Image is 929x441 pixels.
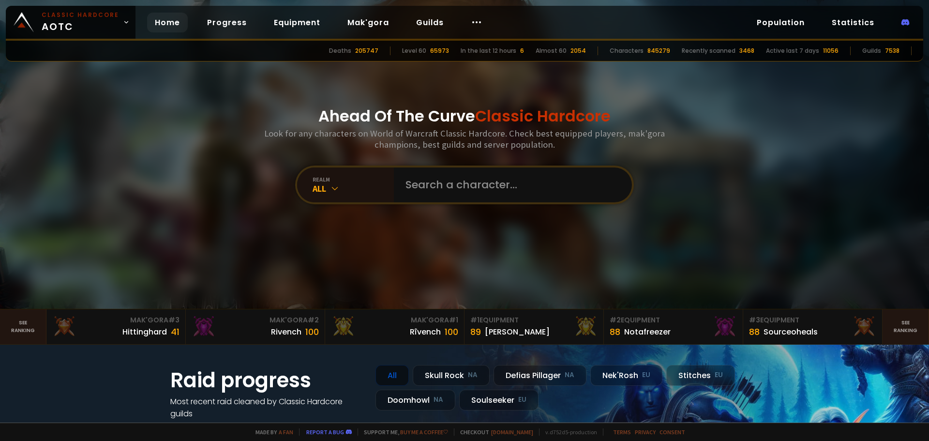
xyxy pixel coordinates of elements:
[430,46,449,55] div: 65973
[624,326,671,338] div: Notafreezer
[642,370,650,380] small: EU
[271,326,301,338] div: Rivench
[464,309,604,344] a: #1Equipment89[PERSON_NAME]
[260,128,669,150] h3: Look for any characters on World of Warcraft Classic Hardcore. Check best equipped players, mak'g...
[491,428,533,436] a: [DOMAIN_NAME]
[666,365,735,386] div: Stitches
[610,315,737,325] div: Equipment
[715,370,723,380] small: EU
[313,183,394,194] div: All
[42,11,119,19] small: Classic Hardcore
[42,11,119,34] span: AOTC
[764,326,818,338] div: Sourceoheals
[739,46,754,55] div: 3468
[186,309,325,344] a: Mak'Gora#2Rivench100
[539,428,597,436] span: v. d752d5 - production
[313,176,394,183] div: realm
[682,46,735,55] div: Recently scanned
[266,13,328,32] a: Equipment
[306,428,344,436] a: Report a bug
[470,315,479,325] span: # 1
[565,370,574,380] small: NA
[170,365,364,395] h1: Raid progress
[400,428,448,436] a: Buy me a coffee
[375,390,455,411] div: Doomhowl
[340,13,397,32] a: Mak'gora
[168,315,180,325] span: # 3
[171,325,180,338] div: 41
[308,315,319,325] span: # 2
[749,325,760,338] div: 88
[749,315,876,325] div: Equipment
[147,13,188,32] a: Home
[613,428,631,436] a: Terms
[449,315,458,325] span: # 1
[518,395,526,405] small: EU
[824,13,882,32] a: Statistics
[408,13,451,32] a: Guilds
[520,46,524,55] div: 6
[494,365,586,386] div: Defias Pillager
[604,309,743,344] a: #2Equipment88Notafreezer
[358,428,448,436] span: Support me,
[766,46,819,55] div: Active last 7 days
[470,325,481,338] div: 89
[862,46,881,55] div: Guilds
[590,365,662,386] div: Nek'Rosh
[823,46,839,55] div: 11056
[459,390,539,411] div: Soulseeker
[454,428,533,436] span: Checkout
[402,46,426,55] div: Level 60
[329,46,351,55] div: Deaths
[400,167,620,202] input: Search a character...
[470,315,598,325] div: Equipment
[885,46,899,55] div: 7538
[305,325,319,338] div: 100
[375,365,409,386] div: All
[536,46,567,55] div: Almost 60
[647,46,670,55] div: 845279
[610,315,621,325] span: # 2
[434,395,443,405] small: NA
[445,325,458,338] div: 100
[635,428,656,436] a: Privacy
[743,309,883,344] a: #3Equipment88Sourceoheals
[325,309,464,344] a: Mak'Gora#1Rîvench100
[485,326,550,338] div: [PERSON_NAME]
[279,428,293,436] a: a fan
[468,370,478,380] small: NA
[170,395,364,420] h4: Most recent raid cleaned by Classic Hardcore guilds
[199,13,255,32] a: Progress
[883,309,929,344] a: Seeranking
[192,315,319,325] div: Mak'Gora
[475,105,611,127] span: Classic Hardcore
[659,428,685,436] a: Consent
[610,46,644,55] div: Characters
[318,105,611,128] h1: Ahead Of The Curve
[570,46,586,55] div: 2054
[46,309,186,344] a: Mak'Gora#3Hittinghard41
[331,315,458,325] div: Mak'Gora
[122,326,167,338] div: Hittinghard
[749,13,812,32] a: Population
[170,420,233,431] a: See all progress
[6,6,135,39] a: Classic HardcoreAOTC
[410,326,441,338] div: Rîvench
[461,46,516,55] div: In the last 12 hours
[610,325,620,338] div: 88
[355,46,378,55] div: 205747
[250,428,293,436] span: Made by
[52,315,180,325] div: Mak'Gora
[749,315,760,325] span: # 3
[413,365,490,386] div: Skull Rock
